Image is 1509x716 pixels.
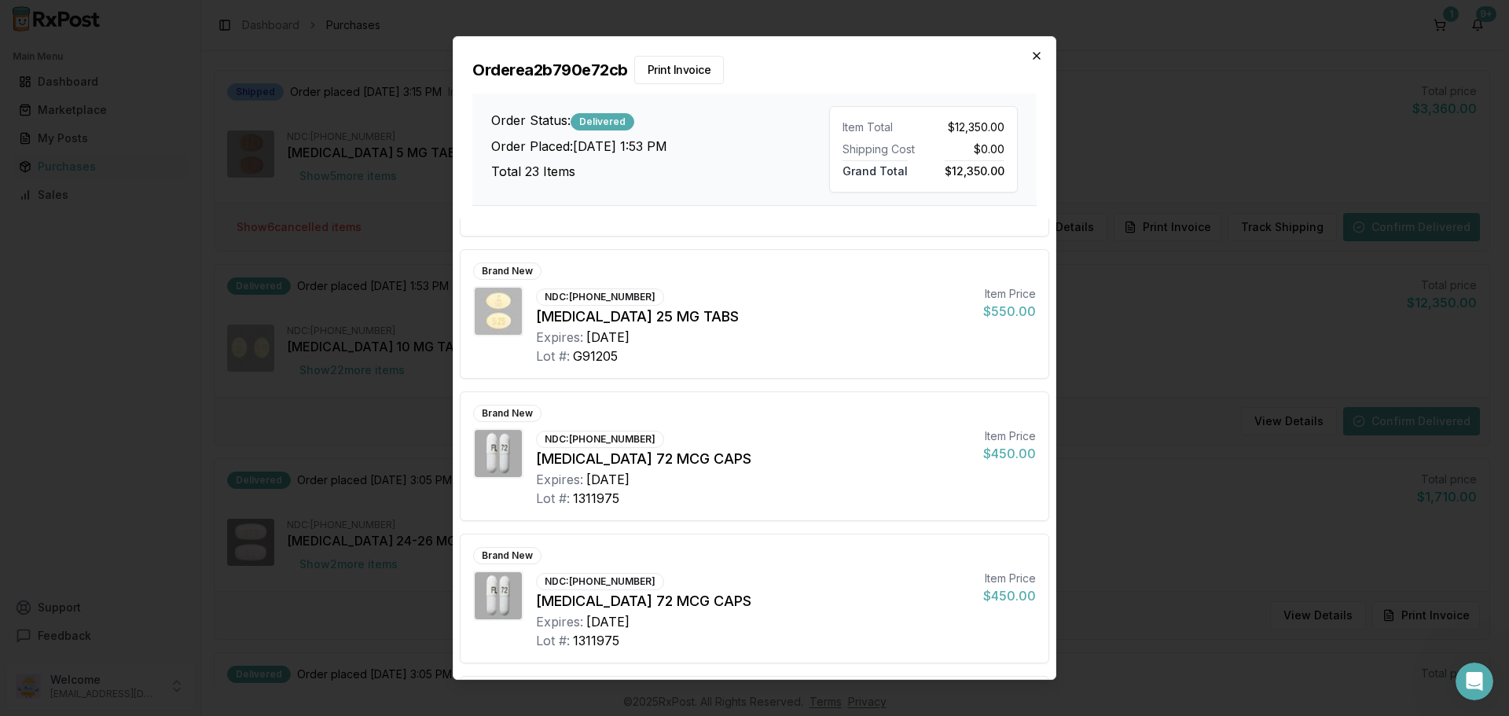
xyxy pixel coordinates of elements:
[634,56,725,84] button: Print Invoice
[983,286,1036,302] div: Item Price
[536,431,664,448] div: NDC: [PHONE_NUMBER]
[536,204,570,223] div: Lot #:
[573,347,618,365] div: G91205
[983,302,1036,321] div: $550.00
[571,113,634,130] div: Delivered
[536,612,583,631] div: Expires:
[536,288,664,306] div: NDC: [PHONE_NUMBER]
[536,347,570,365] div: Lot #:
[536,328,583,347] div: Expires:
[536,448,971,470] div: [MEDICAL_DATA] 72 MCG CAPS
[948,119,1004,135] span: $12,350.00
[573,489,619,508] div: 1311975
[475,288,522,335] img: Jardiance 25 MG TABS
[472,56,1037,84] h2: Order ea2b790e72cb
[536,306,971,328] div: [MEDICAL_DATA] 25 MG TABS
[843,160,908,178] span: Grand Total
[473,405,542,422] div: Brand New
[573,204,618,223] div: G91205
[983,571,1036,586] div: Item Price
[536,631,570,650] div: Lot #:
[491,137,829,156] h3: Order Placed: [DATE] 1:53 PM
[491,111,829,130] h3: Order Status:
[586,470,630,489] div: [DATE]
[586,328,630,347] div: [DATE]
[843,141,917,157] div: Shipping Cost
[473,263,542,280] div: Brand New
[536,573,664,590] div: NDC: [PHONE_NUMBER]
[475,572,522,619] img: Linzess 72 MCG CAPS
[473,547,542,564] div: Brand New
[475,430,522,477] img: Linzess 72 MCG CAPS
[843,119,917,135] div: Item Total
[983,586,1036,605] div: $450.00
[586,612,630,631] div: [DATE]
[1456,663,1493,700] iframe: Intercom live chat
[536,489,570,508] div: Lot #:
[536,470,583,489] div: Expires:
[983,428,1036,444] div: Item Price
[573,631,619,650] div: 1311975
[983,444,1036,463] div: $450.00
[536,590,971,612] div: [MEDICAL_DATA] 72 MCG CAPS
[945,160,1004,178] span: $12,350.00
[930,141,1004,157] div: $0.00
[491,162,829,181] h3: Total 23 Items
